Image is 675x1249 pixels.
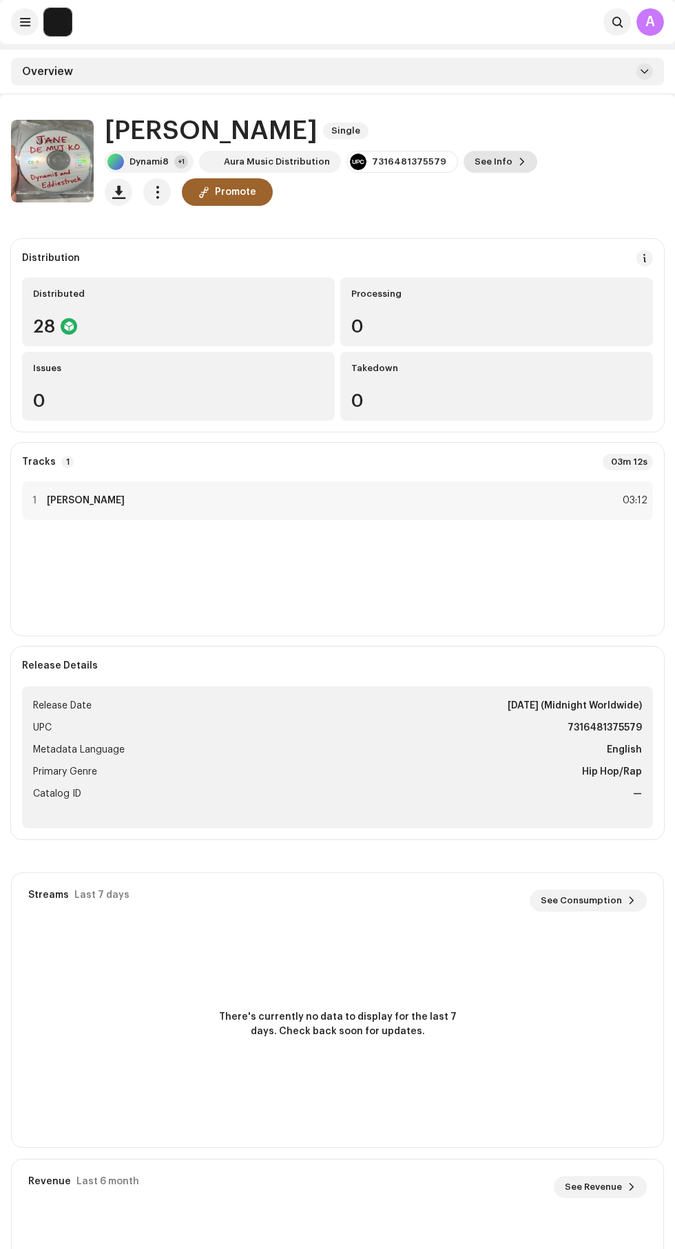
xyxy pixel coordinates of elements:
[33,786,81,802] span: Catalog ID
[33,742,125,758] span: Metadata Language
[33,288,324,300] div: Distributed
[351,288,642,300] div: Processing
[603,454,653,470] div: 03m 12s
[22,253,80,264] div: Distribution
[33,363,324,374] div: Issues
[11,120,94,202] img: e1dfe362-f734-48e6-8cf0-f0c0b7eef603
[22,456,56,468] strong: Tracks
[182,178,273,206] button: Promote
[351,363,642,374] div: Takedown
[33,764,97,780] span: Primary Genre
[617,492,647,509] div: 03:12
[215,178,256,206] span: Promote
[33,720,52,736] span: UPC
[28,890,69,901] div: Streams
[61,456,74,468] p-badge: 1
[464,151,537,173] button: See Info
[28,1176,71,1187] div: Revenue
[554,1176,647,1198] button: See Revenue
[76,1176,139,1187] div: Last 6 month
[372,156,446,167] div: 7316481375579
[541,887,622,914] span: See Consumption
[22,66,73,77] span: Overview
[633,786,642,802] strong: —
[530,890,647,912] button: See Consumption
[565,1173,622,1201] span: See Revenue
[568,720,642,736] strong: 7316481375579
[214,1010,461,1039] span: There's currently no data to display for the last 7 days. Check back soon for updates.
[129,156,169,167] div: Dynami8
[74,890,129,901] div: Last 7 days
[22,660,98,671] strong: Release Details
[105,116,318,145] h1: [PERSON_NAME]
[47,495,125,506] strong: [PERSON_NAME]
[582,764,642,780] strong: Hip Hop/Rap
[636,8,664,36] div: A
[44,8,72,36] img: 5e0b14aa-8188-46af-a2b3-2644d628e69a
[475,148,512,176] span: See Info
[323,123,368,139] span: Single
[202,154,218,170] img: 5f0fc2e1-1a7f-4987-b300-b54f19d497e0
[33,697,92,714] span: Release Date
[508,697,642,714] strong: [DATE] (Midnight Worldwide)
[174,155,188,169] div: +1
[607,742,642,758] strong: English
[224,156,330,167] div: Aura Music Distribution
